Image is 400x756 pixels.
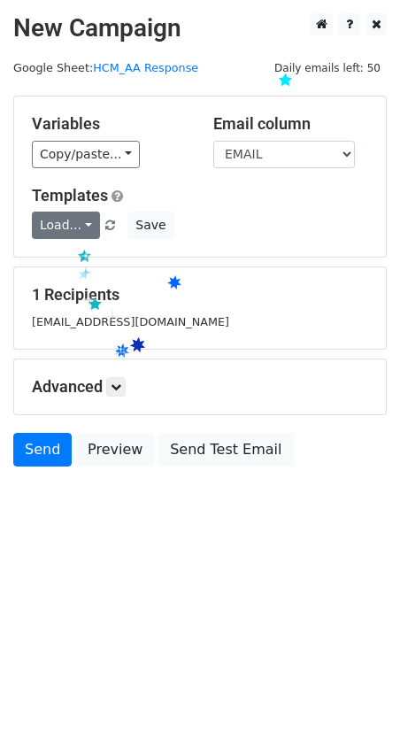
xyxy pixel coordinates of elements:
[32,186,108,204] a: Templates
[32,114,187,134] h5: Variables
[32,377,368,397] h5: Advanced
[312,671,400,756] iframe: Chat Widget
[127,212,173,239] button: Save
[32,141,140,168] a: Copy/paste...
[268,58,387,78] span: Daily emails left: 50
[268,61,387,74] a: Daily emails left: 50
[76,433,154,467] a: Preview
[13,433,72,467] a: Send
[158,433,293,467] a: Send Test Email
[32,285,368,305] h5: 1 Recipients
[32,315,229,328] small: [EMAIL_ADDRESS][DOMAIN_NAME]
[13,13,387,43] h2: New Campaign
[213,114,368,134] h5: Email column
[13,61,198,74] small: Google Sheet:
[32,212,100,239] a: Load...
[93,61,198,74] a: HCM_AA Response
